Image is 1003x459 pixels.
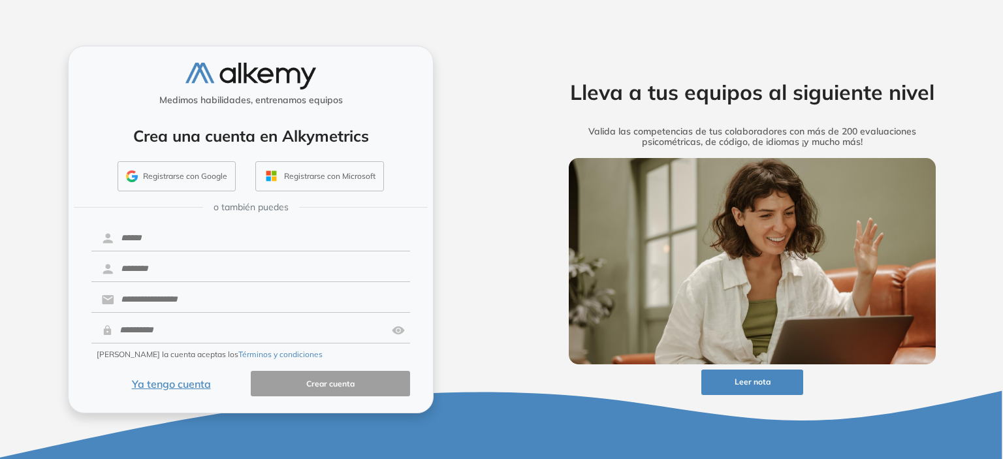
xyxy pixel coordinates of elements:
button: Registrarse con Microsoft [255,161,384,191]
img: asd [392,318,405,343]
h5: Valida las competencias de tus colaboradores con más de 200 evaluaciones psicométricas, de código... [549,126,956,148]
button: Términos y condiciones [238,349,323,360]
img: OUTLOOK_ICON [264,168,279,183]
h5: Medimos habilidades, entrenamos equipos [74,95,428,106]
button: Crear cuenta [251,371,410,396]
h2: Lleva a tus equipos al siguiente nivel [549,80,956,104]
span: o también puedes [214,200,289,214]
button: Ya tengo cuenta [91,371,251,396]
h4: Crea una cuenta en Alkymetrics [86,127,416,146]
img: img-more-info [569,158,936,364]
button: Registrarse con Google [118,161,236,191]
iframe: Chat Widget [769,308,1003,459]
button: Leer nota [701,370,803,395]
span: [PERSON_NAME] la cuenta aceptas los [97,349,323,360]
img: logo-alkemy [185,63,316,89]
div: Widget de chat [769,308,1003,459]
img: GMAIL_ICON [126,170,138,182]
